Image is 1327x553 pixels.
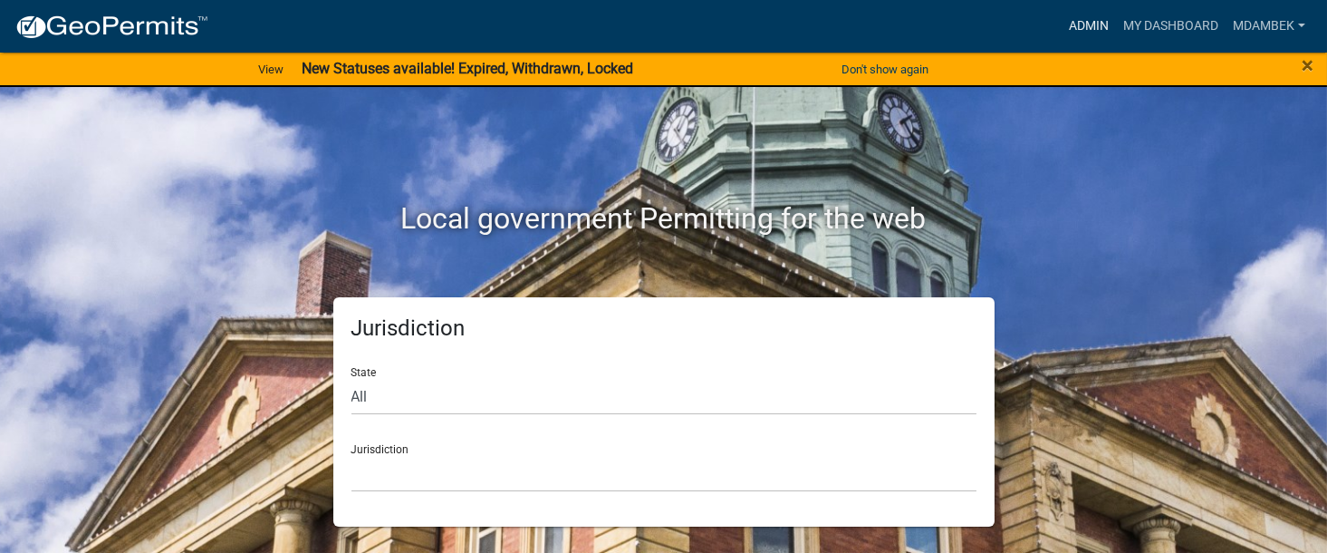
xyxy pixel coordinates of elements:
button: Close [1302,54,1313,76]
a: Admin [1062,9,1116,44]
h2: Local government Permitting for the web [161,201,1167,236]
h5: Jurisdiction [351,315,976,342]
a: View [251,54,291,84]
a: mdambek [1226,9,1313,44]
button: Don't show again [834,54,936,84]
strong: New Statuses available! Expired, Withdrawn, Locked [302,60,633,77]
a: My Dashboard [1116,9,1226,44]
span: × [1302,53,1313,78]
